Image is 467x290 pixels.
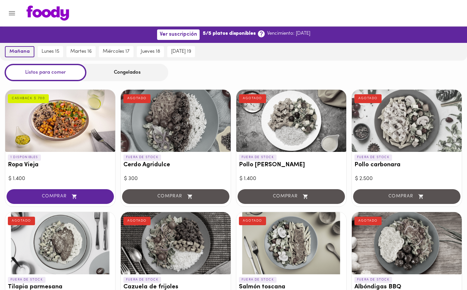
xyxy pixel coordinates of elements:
[8,277,45,283] p: FUERA DE STOCK
[239,154,277,160] p: FUERA DE STOCK
[121,90,231,152] div: Cerdo Agridulce
[239,94,266,103] div: AGOTADO
[66,46,96,57] button: martes 16
[123,154,161,160] p: FUERA DE STOCK
[99,46,134,57] button: miércoles 17
[157,29,200,40] button: Ver suscripción
[123,217,151,225] div: AGOTADO
[352,212,462,274] div: Albóndigas BBQ
[236,90,346,152] div: Pollo Tikka Massala
[355,175,458,183] div: $ 2.500
[5,64,86,81] div: Listos para comer
[141,49,160,55] span: jueves 18
[8,162,113,169] h3: Ropa Vieja
[354,277,392,283] p: FUERA DE STOCK
[5,46,34,57] button: mañana
[9,49,30,55] span: mañana
[267,30,310,37] p: Vencimiento: [DATE]
[124,175,227,183] div: $ 300
[123,94,151,103] div: AGOTADO
[160,31,197,38] span: Ver suscripción
[354,162,459,169] h3: Pollo carbonara
[42,49,59,55] span: lunes 15
[123,277,161,283] p: FUERA DE STOCK
[429,252,460,283] iframe: Messagebird Livechat Widget
[354,217,382,225] div: AGOTADO
[86,64,168,81] div: Congelados
[5,212,115,274] div: Tilapia parmesana
[7,189,114,204] button: COMPRAR
[137,46,164,57] button: jueves 18
[5,90,115,152] div: Ropa Vieja
[9,175,112,183] div: $ 1.400
[236,212,346,274] div: Salmón toscana
[352,90,462,152] div: Pollo carbonara
[4,5,20,21] button: Menu
[239,277,277,283] p: FUERA DE STOCK
[27,6,69,21] img: logo.png
[167,46,195,57] button: [DATE] 19
[103,49,130,55] span: miércoles 17
[240,175,343,183] div: $ 1.400
[121,212,231,274] div: Cazuela de frijoles
[239,217,266,225] div: AGOTADO
[38,46,63,57] button: lunes 15
[123,162,228,169] h3: Cerdo Agridulce
[8,217,35,225] div: AGOTADO
[239,162,344,169] h3: Pollo [PERSON_NAME]
[354,154,392,160] p: FUERA DE STOCK
[8,154,41,160] p: 1 DISPONIBLES
[70,49,92,55] span: martes 16
[354,94,382,103] div: AGOTADO
[15,194,106,199] span: COMPRAR
[203,30,256,37] b: 5/5 platos disponibles
[8,94,49,103] div: CASHBACK $ 700
[171,49,191,55] span: [DATE] 19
